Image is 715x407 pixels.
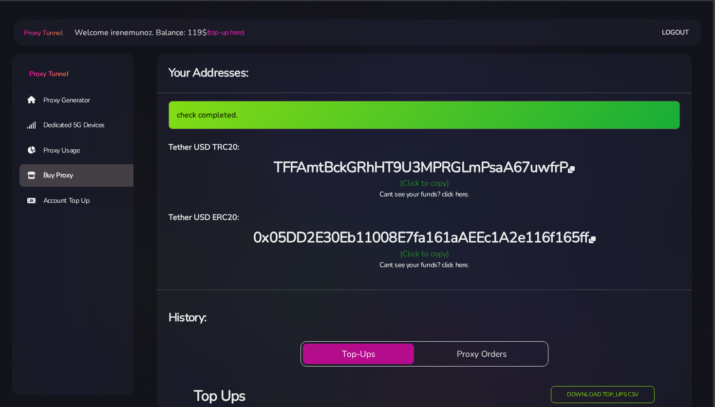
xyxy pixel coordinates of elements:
[163,248,686,260] div: (Click to copy)
[274,157,574,177] span: TFFAmtBckGRhHT9U3MPRGLmPsaA67uwfrP
[659,351,703,395] iframe: Webchat Widget
[163,177,686,189] div: (Click to copy)
[19,89,141,111] a: Proxy Generator
[24,28,62,38] span: Proxy Tunnel
[19,139,141,162] a: Proxy Usage
[418,344,546,364] button: Proxy Orders
[169,310,680,326] h4: History:
[207,27,245,38] a: (top-up here)
[253,228,595,248] span: 0x05DD2E30Eb11008E7fa161aAEEc1A2e116f165ff
[551,386,655,403] button: Download top_ups CSV
[169,211,680,224] h6: Tether USD ERC20:
[63,27,245,39] li: Welcome irenemunoz. Balance: 119$
[379,260,469,270] a: Cant see your funds? click here.
[169,65,680,81] h4: Your Addresses:
[169,141,680,154] h6: Tether USD TRC20:
[12,53,133,79] a: Proxy Tunnel
[19,190,141,212] a: Account Top Up
[22,25,62,40] a: Proxy Tunnel
[194,386,497,406] h3: Top Ups
[19,114,141,136] a: Dedicated 5G Devices
[662,23,689,41] a: Logout
[379,190,469,199] a: Cant see your funds? click here.
[29,69,68,78] span: Proxy Tunnel
[19,164,141,187] a: Buy Proxy
[169,101,680,129] div: check completed.
[303,344,414,364] button: Top-Ups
